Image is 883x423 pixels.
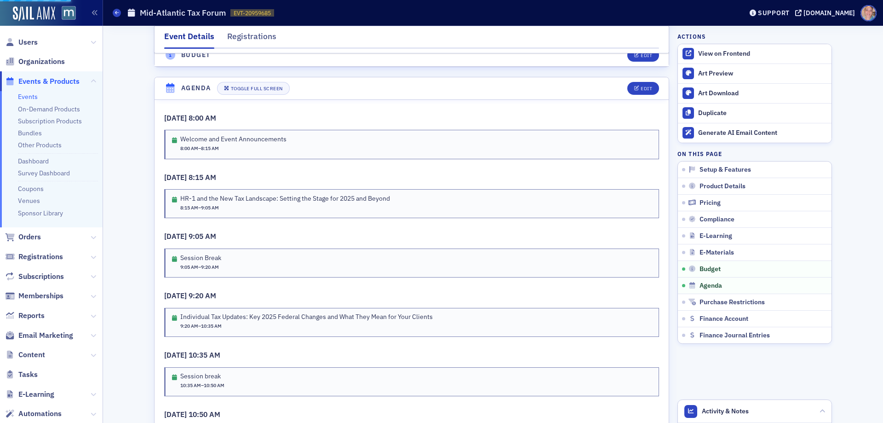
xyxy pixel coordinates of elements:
a: Art Preview [678,64,831,83]
span: [DATE] [164,113,189,122]
span: 8:15 AM [189,173,216,182]
span: – [180,382,224,389]
span: E-Materials [700,249,734,257]
h4: On this page [677,150,832,158]
a: Events & Products [5,76,80,87]
span: Automations [18,409,62,419]
img: SailAMX [13,6,55,21]
a: Bundles [18,129,42,137]
a: On-Demand Products [18,105,80,113]
h4: Budget [181,50,210,60]
span: Reports [18,311,45,321]
span: – [180,264,219,271]
a: Orders [5,232,41,242]
a: Art Download [678,83,831,103]
div: View on Frontend [698,50,827,58]
span: Budget [700,265,721,273]
div: HR-1 and the New Tax Landscape: Setting the Stage for 2025 and Beyond [180,195,390,203]
img: SailAMX [62,6,76,20]
div: Support [758,9,790,17]
span: 8:00 AM [189,113,216,122]
span: 10:35 AM [189,350,220,359]
a: Events [18,93,38,101]
time: 9:05 AM [180,264,198,270]
a: View Homepage [55,6,76,22]
span: Orders [18,232,41,242]
a: Subscription Products [18,117,82,125]
div: Art Preview [698,70,827,78]
div: Generate AI Email Content [698,129,827,137]
div: Duplicate [698,109,827,117]
span: Agenda [700,282,722,290]
a: Content [5,350,45,360]
h1: Mid-Atlantic Tax Forum [140,7,226,18]
button: Duplicate [678,103,831,123]
span: Purchase Restrictions [700,298,765,307]
span: Tasks [18,370,38,380]
span: [DATE] [164,291,189,300]
time: 10:35 AM [180,382,201,388]
span: Events & Products [18,76,80,87]
span: Compliance [700,215,734,224]
a: Venues [18,197,40,205]
time: 9:20 AM [180,323,198,329]
div: Individual Tax Updates: Key 2025 Federal Changes and What They Mean for Your Clients [180,313,433,321]
a: Subscriptions [5,272,64,282]
span: [DATE] [164,173,189,182]
span: Memberships [18,291,63,301]
a: Survey Dashboard [18,169,70,177]
span: 9:20 AM [189,291,216,300]
div: Edit [641,86,652,91]
div: Event Details [164,30,214,49]
span: EVT-20959685 [234,9,271,17]
a: Organizations [5,57,65,67]
time: 8:15 AM [201,145,219,151]
span: – [180,204,219,212]
span: Product Details [700,182,745,191]
a: Sponsor Library [18,209,63,217]
span: [DATE] [164,410,189,419]
a: Other Products [18,141,62,149]
span: E-Learning [700,232,732,240]
a: Email Marketing [5,330,73,341]
a: Users [5,37,38,47]
time: 8:15 AM [180,204,198,211]
span: – [180,145,219,152]
span: Setup & Features [700,166,751,174]
span: Subscriptions [18,272,64,282]
span: 9:05 AM [189,232,216,241]
a: Memberships [5,291,63,301]
span: Users [18,37,38,47]
div: Toggle Full Screen [231,86,283,91]
h4: Actions [677,32,706,41]
time: 10:35 AM [201,323,222,329]
span: Content [18,350,45,360]
a: Reports [5,311,45,321]
time: 9:05 AM [201,204,219,211]
div: Art Download [698,89,827,98]
span: Finance Journal Entries [700,331,770,340]
a: E-Learning [5,389,54,400]
a: Coupons [18,185,44,193]
span: Email Marketing [18,330,73,341]
a: Registrations [5,252,63,262]
button: Generate AI Email Content [678,123,831,143]
div: Edit [641,53,652,58]
div: Welcome and Event Announcements [180,135,287,144]
span: E-Learning [18,389,54,400]
h4: Agenda [181,83,211,93]
button: Edit [627,49,659,62]
span: Registrations [18,252,63,262]
div: [DOMAIN_NAME] [803,9,855,17]
span: Finance Account [700,315,748,323]
span: [DATE] [164,350,189,359]
div: Session Break [180,254,221,262]
button: Edit [627,82,659,95]
a: View on Frontend [678,44,831,64]
button: Toggle Full Screen [217,82,290,95]
span: – [180,323,222,330]
time: 9:20 AM [201,264,219,270]
span: Organizations [18,57,65,67]
span: [DATE] [164,232,189,241]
